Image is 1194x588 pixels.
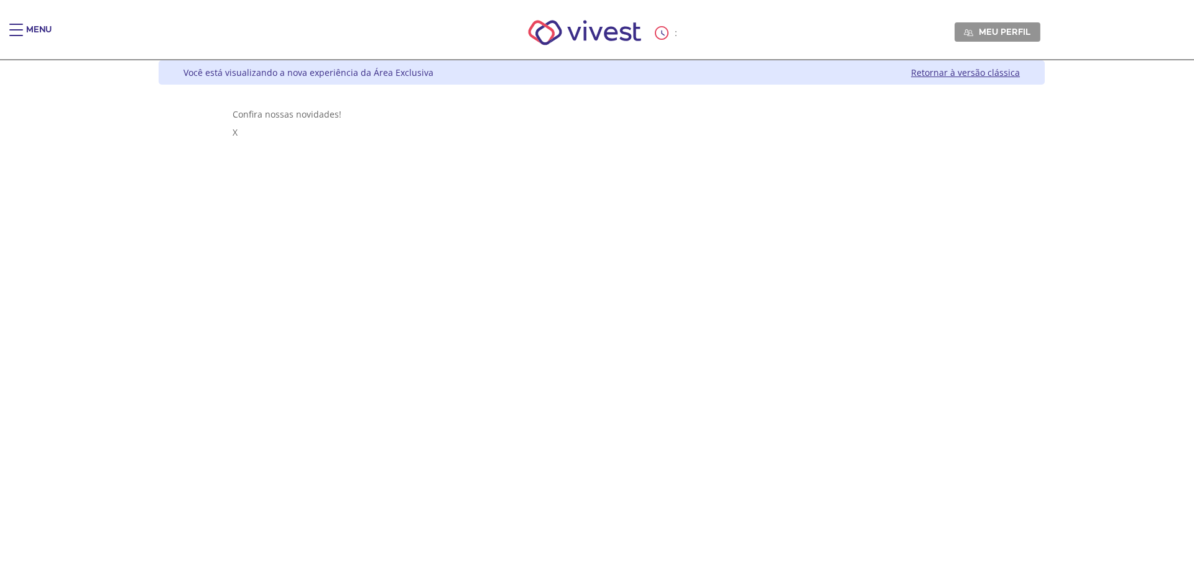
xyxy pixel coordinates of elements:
span: X [233,126,238,138]
img: Meu perfil [964,28,973,37]
a: Meu perfil [955,22,1040,41]
img: Vivest [514,6,655,59]
a: Retornar à versão clássica [911,67,1020,78]
div: Confira nossas novidades! [233,108,971,120]
span: Meu perfil [979,26,1030,37]
div: Vivest [149,60,1045,588]
div: : [655,26,680,40]
div: Menu [26,24,52,49]
div: Você está visualizando a nova experiência da Área Exclusiva [183,67,433,78]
